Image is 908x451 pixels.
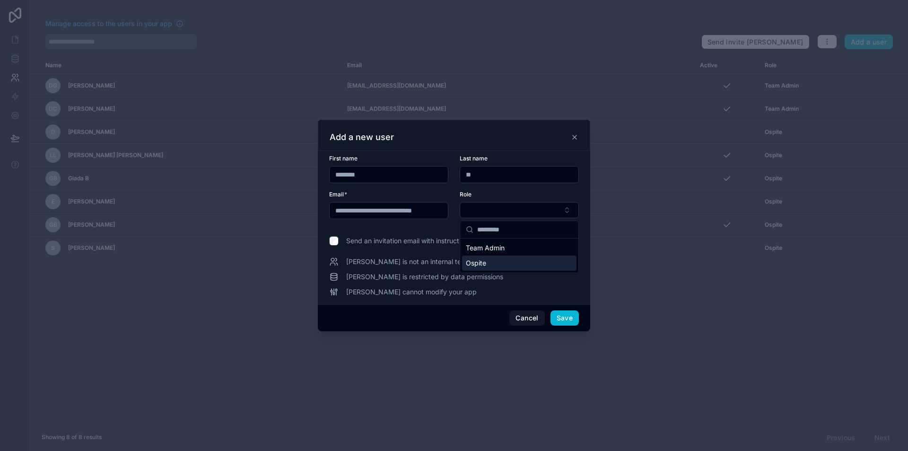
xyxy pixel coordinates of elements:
span: Ospite [466,258,486,268]
div: Suggestions [460,239,578,273]
button: Select Button [460,202,579,218]
span: [PERSON_NAME] cannot modify your app [346,287,477,297]
span: Last name [460,155,488,162]
span: First name [329,155,358,162]
h3: Add a new user [330,132,394,143]
button: Cancel [509,310,544,326]
button: Save [550,310,579,326]
span: [PERSON_NAME] is restricted by data permissions [346,272,503,282]
span: Email [329,191,344,198]
span: [PERSON_NAME] is not an internal team member [346,257,498,266]
span: Send an invitation email with instructions to log in [346,236,498,246]
span: Team Admin [466,243,505,253]
input: Send an invitation email with instructions to log in [329,236,339,246]
span: Role [460,191,471,198]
